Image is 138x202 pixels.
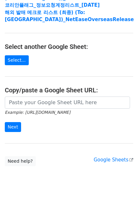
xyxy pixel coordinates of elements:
a: 해외 발매 메크로 리스트 (최종) (To: [GEOGRAPHIC_DATA])_NetEaseOverseasRelease [5,10,134,23]
a: Select... [5,55,29,65]
input: Next [5,122,21,132]
a: 코리안플래그_정보요청계정리스트_[DATE] [5,2,100,8]
a: Google Sheets [94,157,133,163]
h4: Select another Google Sheet: [5,43,133,50]
small: Example: [URL][DOMAIN_NAME] [5,110,70,115]
a: Need help? [5,156,36,166]
input: Paste your Google Sheet URL here [5,97,130,109]
h4: Copy/paste a Google Sheet URL: [5,86,133,94]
